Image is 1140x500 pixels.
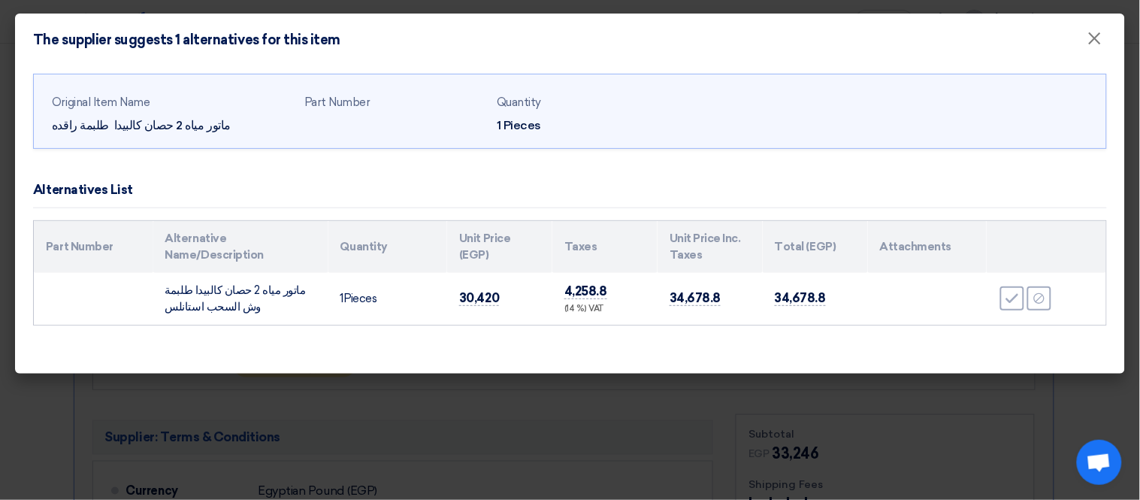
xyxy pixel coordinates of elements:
[564,283,607,299] span: 4,258.8
[658,221,763,273] th: Unit Price Inc. Taxes
[1087,27,1102,57] span: ×
[153,273,328,325] td: ماتور مياه 2 حصان كالبيدا طلبمة وش السحب استانلس
[763,221,868,273] th: Total (EGP)
[52,117,292,135] div: ماتور مياه 2 حصان كالبيدا طلبمة راقده
[304,94,485,111] div: Part Number
[340,292,344,305] span: 1
[52,94,292,111] div: Original Item Name
[33,32,340,48] h4: The supplier suggests 1 alternatives for this item
[564,303,646,316] div: (14 %) VAT
[328,273,448,325] td: Pieces
[670,290,721,306] span: 34,678.8
[775,290,826,306] span: 34,678.8
[34,221,153,273] th: Part Number
[459,290,499,306] span: 30,420
[497,117,677,135] div: 1 Pieces
[1077,440,1122,485] div: Open chat
[153,221,328,273] th: Alternative Name/Description
[33,180,133,200] div: Alternatives List
[328,221,448,273] th: Quantity
[497,94,677,111] div: Quantity
[1075,24,1114,54] button: Close
[447,221,552,273] th: Unit Price (EGP)
[868,221,987,273] th: Attachments
[552,221,658,273] th: Taxes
